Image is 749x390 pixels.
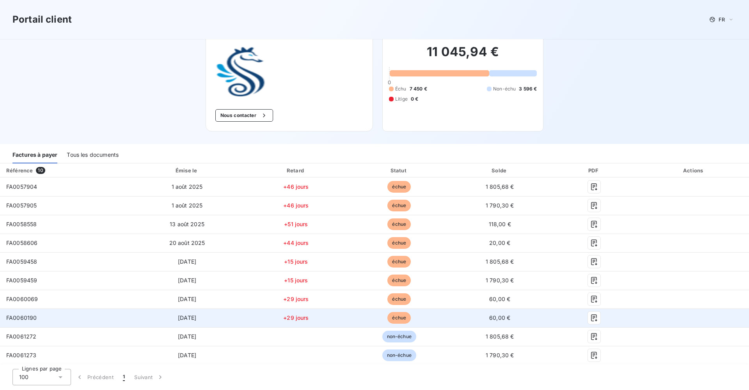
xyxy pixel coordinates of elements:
span: 1 790,30 € [486,202,514,209]
span: [DATE] [178,314,196,321]
span: [DATE] [178,258,196,265]
span: échue [387,275,411,286]
div: Actions [640,167,747,174]
div: Solde [452,167,548,174]
span: échue [387,312,411,324]
button: 1 [118,369,130,385]
span: +29 jours [283,314,309,321]
span: FA0061273 [6,352,36,358]
div: PDF [551,167,637,174]
span: FA0057905 [6,202,37,209]
div: Émise le [132,167,242,174]
span: FA0059459 [6,277,37,284]
span: 1 805,68 € [486,183,514,190]
span: 20,00 € [489,239,510,246]
div: Référence [6,167,33,174]
h2: 11 045,94 € [389,44,537,67]
span: Litige [395,96,408,103]
img: Company logo [215,47,265,97]
span: +44 jours [283,239,309,246]
span: 20 août 2025 [169,239,205,246]
span: 60,00 € [489,296,510,302]
span: +15 jours [284,277,308,284]
span: échue [387,293,411,305]
span: 7 450 € [410,85,427,92]
span: échue [387,256,411,268]
span: 0 € [411,96,418,103]
div: Factures à payer [12,147,57,163]
span: 100 [19,373,28,381]
button: Précédent [71,369,118,385]
span: FA0058606 [6,239,37,246]
span: +29 jours [283,296,309,302]
span: échue [387,200,411,211]
span: non-échue [382,349,416,361]
span: échue [387,218,411,230]
span: +46 jours [283,183,309,190]
span: 13 août 2025 [170,221,204,227]
span: FA0061272 [6,333,36,340]
span: 10 [36,167,45,174]
span: 118,00 € [489,221,511,227]
span: +15 jours [284,258,308,265]
div: Tous les documents [67,147,119,163]
span: FR [719,16,725,23]
span: 3 596 € [519,85,537,92]
span: 1 805,68 € [486,258,514,265]
span: 1 790,30 € [486,352,514,358]
span: FA0060069 [6,296,38,302]
button: Nous contacter [215,109,273,122]
span: 1 août 2025 [172,202,203,209]
span: [DATE] [178,277,196,284]
span: FA0058558 [6,221,37,227]
span: échue [387,181,411,193]
span: FA0060190 [6,314,37,321]
span: 1 août 2025 [172,183,203,190]
span: [DATE] [178,352,196,358]
span: FA0057904 [6,183,37,190]
span: 60,00 € [489,314,510,321]
span: [DATE] [178,333,196,340]
span: 1 805,68 € [486,333,514,340]
span: +51 jours [284,221,308,227]
span: [DATE] [178,296,196,302]
div: Retard [245,167,347,174]
span: échue [387,237,411,249]
span: Non-échu [493,85,516,92]
span: 1 790,30 € [486,277,514,284]
div: Statut [350,167,449,174]
span: non-échue [382,331,416,342]
span: 0 [388,79,391,85]
span: Échu [395,85,406,92]
span: FA0059458 [6,258,37,265]
span: 1 [123,373,125,381]
h3: Portail client [12,12,72,27]
button: Suivant [130,369,169,385]
span: +46 jours [283,202,309,209]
